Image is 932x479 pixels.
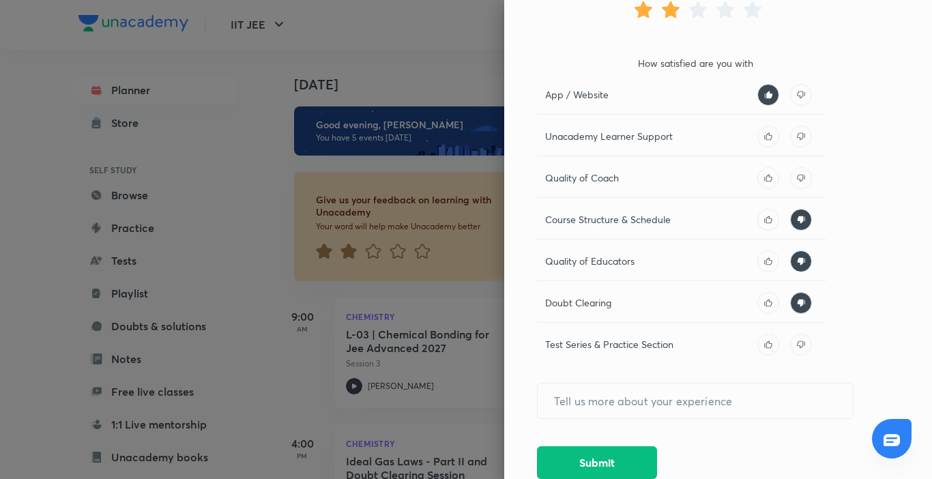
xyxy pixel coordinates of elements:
[545,212,671,227] p: Course Structure & Schedule
[545,254,635,268] p: Quality of Educators
[537,446,657,479] button: Submit
[545,87,609,102] p: App / Website
[538,383,853,418] input: Tell us more about your experience
[537,56,854,70] p: How satisfied are you with
[545,337,673,351] p: Test Series & Practice Section
[545,129,673,143] p: Unacademy Learner Support
[545,295,611,310] p: Doubt Clearing
[545,171,619,185] p: Quality of Coach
